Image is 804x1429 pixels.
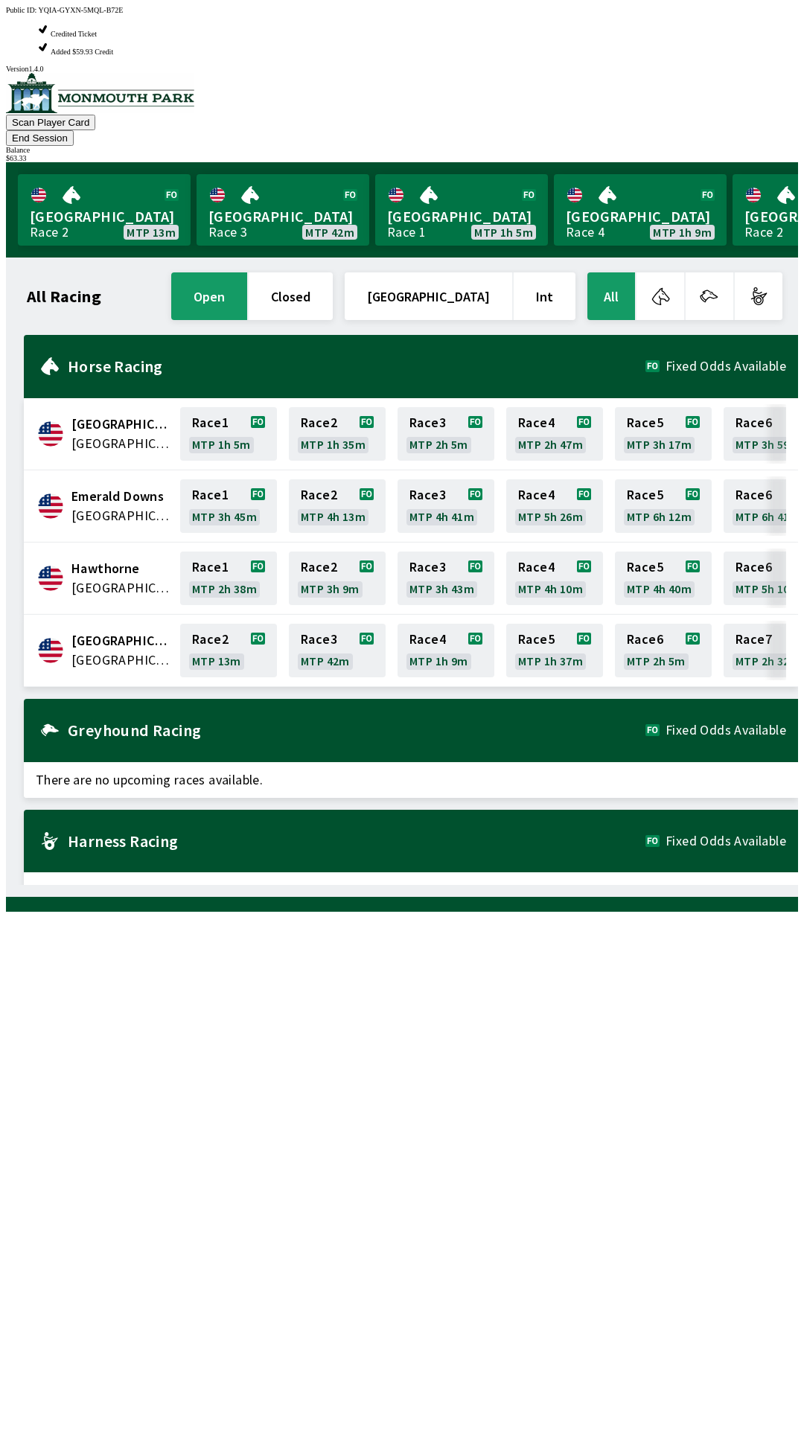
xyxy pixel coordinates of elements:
a: Race5MTP 3h 17m [615,407,712,461]
span: United States [71,434,171,453]
span: Race 6 [736,489,772,501]
button: All [587,272,635,320]
div: Version 1.4.0 [6,65,798,73]
a: Race4MTP 1h 9m [398,624,494,677]
h2: Greyhound Racing [68,724,645,736]
a: Race2MTP 1h 35m [289,407,386,461]
span: Fixed Odds Available [666,724,786,736]
div: Race 1 [387,226,426,238]
span: [GEOGRAPHIC_DATA] [387,207,536,226]
a: Race4MTP 2h 47m [506,407,603,461]
a: Race4MTP 4h 10m [506,552,603,605]
span: MTP 5h 10m [736,583,800,595]
button: Int [514,272,575,320]
div: Public ID: [6,6,798,14]
span: Hawthorne [71,559,171,578]
span: [GEOGRAPHIC_DATA] [30,207,179,226]
button: closed [249,272,333,320]
span: MTP 1h 37m [518,655,583,667]
span: Race 7 [736,633,772,645]
span: MTP 1h 5m [192,438,251,450]
div: Race 4 [566,226,604,238]
span: Race 1 [192,417,229,429]
span: Fixed Odds Available [666,835,786,847]
span: MTP 3h 9m [301,583,360,595]
span: MTP 6h 12m [627,511,692,522]
button: Scan Player Card [6,115,95,130]
span: MTP 3h 17m [627,438,692,450]
button: open [171,272,247,320]
button: End Session [6,130,74,146]
a: Race1MTP 2h 38m [180,552,277,605]
a: Race5MTP 6h 12m [615,479,712,533]
h2: Horse Racing [68,360,645,372]
a: [GEOGRAPHIC_DATA]Race 3MTP 42m [197,174,369,246]
span: United States [71,578,171,598]
span: MTP 2h 38m [192,583,257,595]
a: Race3MTP 2h 5m [398,407,494,461]
span: MTP 3h 43m [409,583,474,595]
span: [GEOGRAPHIC_DATA] [208,207,357,226]
div: Race 2 [30,226,68,238]
span: Race 1 [192,489,229,501]
div: Race 2 [744,226,783,238]
span: MTP 1h 5m [474,226,533,238]
span: Race 5 [627,561,663,573]
a: Race3MTP 42m [289,624,386,677]
span: Race 2 [192,633,229,645]
span: Race 4 [409,633,446,645]
span: Emerald Downs [71,487,171,506]
a: Race2MTP 3h 9m [289,552,386,605]
span: [GEOGRAPHIC_DATA] [566,207,715,226]
a: Race4MTP 5h 26m [506,479,603,533]
span: Race 2 [301,417,337,429]
span: Race 3 [409,417,446,429]
span: Race 6 [736,561,772,573]
span: Race 4 [518,489,555,501]
span: MTP 1h 35m [301,438,366,450]
span: MTP 1h 9m [409,655,468,667]
span: Fixed Odds Available [666,360,786,372]
a: Race3MTP 3h 43m [398,552,494,605]
span: Race 6 [736,417,772,429]
span: MTP 2h 5m [409,438,468,450]
span: MTP 3h 59m [736,438,800,450]
span: Race 6 [627,633,663,645]
span: MTP 3h 45m [192,511,257,522]
span: There are no upcoming races available. [24,762,798,798]
a: Race5MTP 4h 40m [615,552,712,605]
div: $ 63.33 [6,154,798,162]
h2: Harness Racing [68,835,645,847]
span: Credited Ticket [51,30,97,38]
span: Race 4 [518,417,555,429]
a: Race6MTP 2h 5m [615,624,712,677]
span: United States [71,650,171,670]
span: MTP 4h 41m [409,511,474,522]
div: Race 3 [208,226,247,238]
a: Race1MTP 1h 5m [180,407,277,461]
span: MTP 42m [305,226,354,238]
span: Canterbury Park [71,415,171,434]
span: MTP 2h 47m [518,438,583,450]
span: MTP 4h 10m [518,583,583,595]
span: MTP 13m [192,655,241,667]
span: MTP 2h 32m [736,655,800,667]
span: Monmouth Park [71,631,171,650]
span: Race 3 [409,561,446,573]
a: [GEOGRAPHIC_DATA]Race 4MTP 1h 9m [554,174,727,246]
span: Race 4 [518,561,555,573]
span: Race 5 [627,417,663,429]
span: YQIA-GYXN-5MQL-B72E [39,6,124,14]
span: MTP 2h 5m [627,655,686,667]
span: Race 3 [301,633,337,645]
span: MTP 6h 41m [736,511,800,522]
span: MTP 4h 13m [301,511,366,522]
span: United States [71,506,171,525]
span: There are no upcoming races available. [24,872,798,908]
span: Race 1 [192,561,229,573]
span: Added $59.93 Credit [51,48,113,56]
a: [GEOGRAPHIC_DATA]Race 1MTP 1h 5m [375,174,548,246]
img: venue logo [6,73,194,113]
a: [GEOGRAPHIC_DATA]Race 2MTP 13m [18,174,191,246]
span: Race 3 [409,489,446,501]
